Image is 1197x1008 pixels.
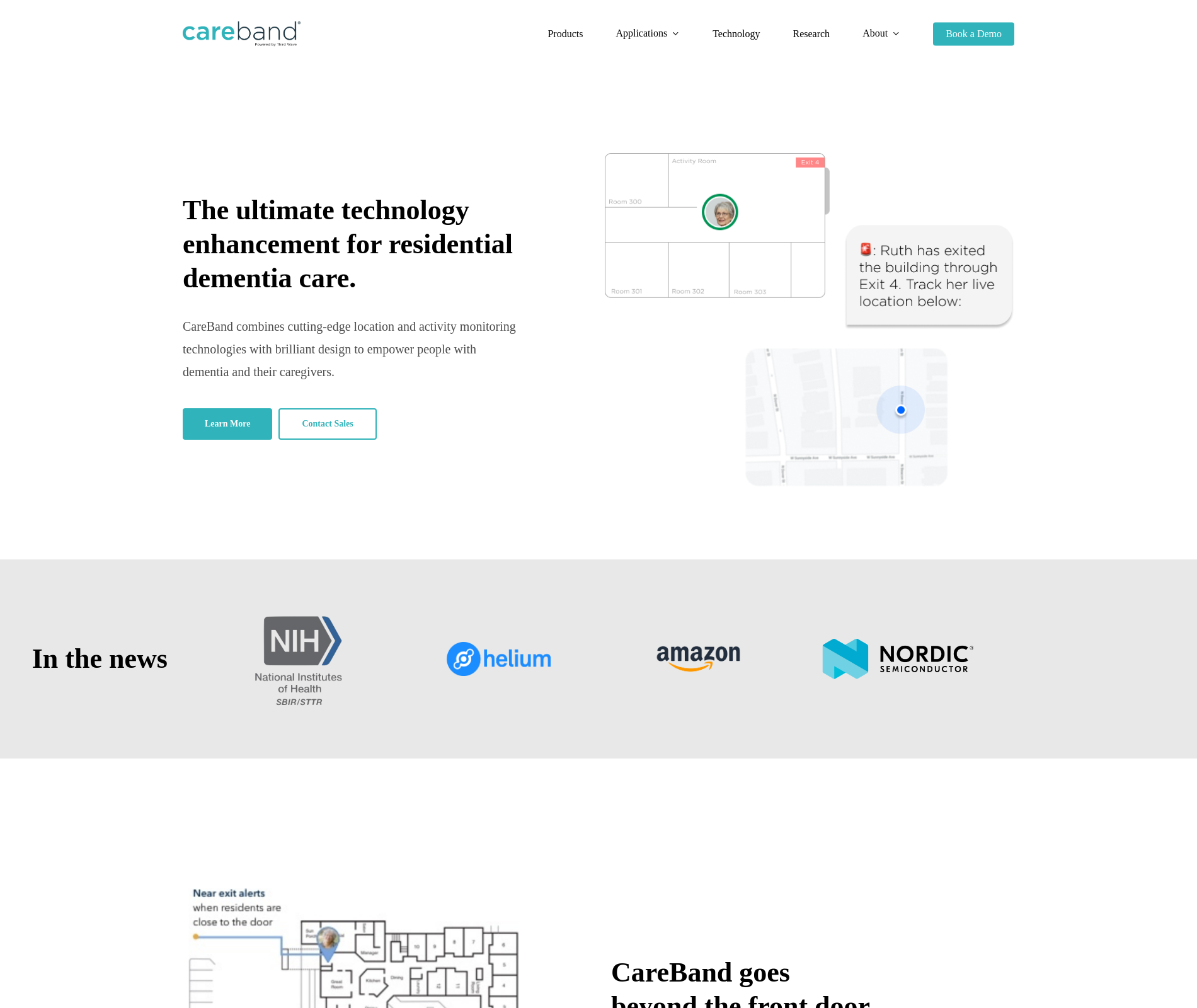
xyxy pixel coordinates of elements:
[611,957,790,988] span: CareBand goes
[946,28,1002,39] span: Book a Demo
[205,418,250,430] span: Learn More
[278,408,376,440] a: Contact Sales
[183,408,272,440] a: Learn More
[713,29,760,39] a: Technology
[183,315,520,383] div: CareBand combines cutting-edge location and activity monitoring technologies with brilliant desig...
[302,418,353,430] span: Contact Sales
[616,28,680,39] a: Applications
[793,29,830,39] a: Research
[862,28,888,38] span: About
[183,195,513,294] span: The ultimate technology enhancement for residential dementia care.
[933,29,1014,39] a: Book a Demo
[547,29,583,39] a: Products
[183,21,301,47] img: CareBand
[24,642,176,676] h2: In the news
[605,153,1014,487] img: CareBand tracking system
[862,28,900,39] a: About
[616,28,667,38] span: Applications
